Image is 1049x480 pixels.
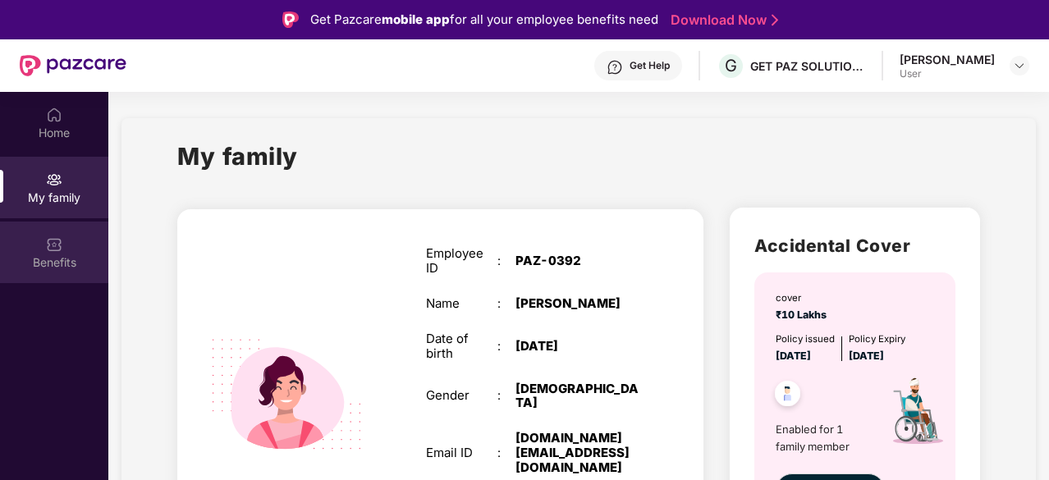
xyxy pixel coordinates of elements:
h1: My family [177,138,298,175]
div: [DOMAIN_NAME][EMAIL_ADDRESS][DOMAIN_NAME] [515,431,640,475]
div: [PERSON_NAME] [900,52,995,67]
a: Download Now [671,11,773,29]
div: Gender [426,388,497,403]
img: icon [870,364,963,465]
div: Get Help [630,59,670,72]
div: Policy issued [776,331,835,346]
div: [DEMOGRAPHIC_DATA] [515,382,640,411]
div: [DATE] [515,339,640,354]
img: svg+xml;base64,PHN2ZyBpZD0iQmVuZWZpdHMiIHhtbG5zPSJodHRwOi8vd3d3LnczLm9yZy8yMDAwL3N2ZyIgd2lkdGg9Ij... [46,236,62,253]
div: Get Pazcare for all your employee benefits need [310,10,658,30]
div: Name [426,296,497,311]
img: Stroke [772,11,778,29]
div: : [497,296,515,311]
span: ₹10 Lakhs [776,309,831,321]
strong: mobile app [382,11,450,27]
img: svg+xml;base64,PHN2ZyBpZD0iRHJvcGRvd24tMzJ4MzIiIHhtbG5zPSJodHRwOi8vd3d3LnczLm9yZy8yMDAwL3N2ZyIgd2... [1013,59,1026,72]
span: [DATE] [776,350,811,362]
img: svg+xml;base64,PHN2ZyB3aWR0aD0iMjAiIGhlaWdodD0iMjAiIHZpZXdCb3g9IjAgMCAyMCAyMCIgZmlsbD0ibm9uZSIgeG... [46,171,62,188]
div: Employee ID [426,246,497,276]
div: cover [776,290,831,305]
div: User [900,67,995,80]
img: svg+xml;base64,PHN2ZyBpZD0iSGVscC0zMngzMiIgeG1sbnM9Imh0dHA6Ly93d3cudzMub3JnLzIwMDAvc3ZnIiB3aWR0aD... [607,59,623,75]
div: Email ID [426,446,497,460]
h2: Accidental Cover [754,232,955,259]
span: [DATE] [849,350,884,362]
span: Enabled for 1 family member [776,421,870,455]
div: : [497,254,515,268]
img: svg+xml;base64,PHN2ZyB4bWxucz0iaHR0cDovL3d3dy53My5vcmcvMjAwMC9zdmciIHdpZHRoPSI0OC45NDMiIGhlaWdodD... [767,376,808,416]
div: : [497,339,515,354]
div: : [497,446,515,460]
img: svg+xml;base64,PHN2ZyBpZD0iSG9tZSIgeG1sbnM9Imh0dHA6Ly93d3cudzMub3JnLzIwMDAvc3ZnIiB3aWR0aD0iMjAiIG... [46,107,62,123]
div: : [497,388,515,403]
span: G [725,56,737,75]
div: PAZ-0392 [515,254,640,268]
img: New Pazcare Logo [20,55,126,76]
img: Logo [282,11,299,28]
div: Date of birth [426,331,497,361]
div: [PERSON_NAME] [515,296,640,311]
div: Policy Expiry [849,331,905,346]
div: GET PAZ SOLUTIONS PRIVATE LIMTED [750,58,865,74]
